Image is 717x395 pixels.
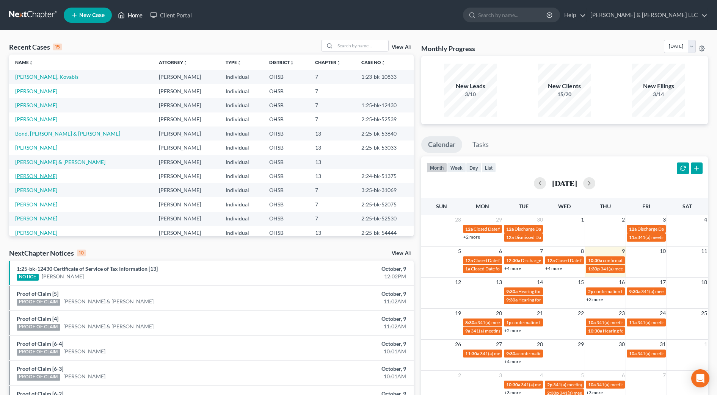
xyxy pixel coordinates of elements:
[629,234,637,240] span: 11a
[153,183,220,197] td: [PERSON_NAME]
[580,215,585,224] span: 1
[474,258,541,263] span: Closed Date for [PERSON_NAME]
[536,309,544,318] span: 21
[471,328,544,334] span: 341(a) meeting for [PERSON_NAME]
[220,169,263,183] td: Individual
[220,70,263,84] td: Individual
[587,8,708,22] a: [PERSON_NAME] & [PERSON_NAME] LLC
[539,247,544,256] span: 7
[15,215,57,222] a: [PERSON_NAME]
[521,258,595,263] span: Discharge Date for [PERSON_NAME]
[309,183,356,197] td: 7
[580,371,585,380] span: 5
[594,289,679,294] span: confirmation hearing for [PERSON_NAME]
[146,8,196,22] a: Client Portal
[17,265,158,272] a: 1:25-bk-12430 Certificate of Service of Tax Information [13]
[512,320,598,325] span: confirmation hearing for [PERSON_NAME]
[220,84,263,98] td: Individual
[15,88,57,94] a: [PERSON_NAME]
[355,126,413,141] td: 2:25-bk-53640
[220,98,263,112] td: Individual
[427,162,447,173] button: month
[77,250,86,256] div: 10
[309,155,356,169] td: 13
[632,91,685,98] div: 3/14
[281,365,406,373] div: October, 9
[454,278,462,287] span: 12
[263,169,309,183] td: OHSB
[629,320,637,325] span: 11a
[220,183,263,197] td: Individual
[600,203,611,209] span: Thu
[309,197,356,211] td: 7
[641,289,714,294] span: 341(a) meeting for [PERSON_NAME]
[447,162,466,173] button: week
[220,226,263,240] td: Individual
[281,290,406,298] div: October, 9
[263,141,309,155] td: OHSB
[315,59,341,65] a: Chapterunfold_more
[498,247,503,256] span: 6
[9,248,86,258] div: NextChapter Notices
[621,247,626,256] span: 9
[495,340,503,349] span: 27
[588,289,593,294] span: 2p
[355,98,413,112] td: 1:25-bk-12430
[700,247,708,256] span: 11
[498,371,503,380] span: 3
[457,371,462,380] span: 2
[457,247,462,256] span: 5
[465,226,473,232] span: 12a
[495,215,503,224] span: 29
[309,126,356,141] td: 13
[577,309,585,318] span: 22
[465,258,473,263] span: 12a
[637,226,711,232] span: Discharge Date for [PERSON_NAME]
[153,226,220,240] td: [PERSON_NAME]
[281,340,406,348] div: October, 9
[269,59,294,65] a: Districtunfold_more
[355,183,413,197] td: 3:25-bk-31069
[153,141,220,155] td: [PERSON_NAME]
[309,112,356,126] td: 7
[632,82,685,91] div: New Filings
[482,162,496,173] button: list
[474,226,581,232] span: Closed Date for [PERSON_NAME] & [PERSON_NAME]
[466,136,496,153] a: Tasks
[536,340,544,349] span: 28
[586,297,603,302] a: +3 more
[560,8,586,22] a: Help
[15,59,33,65] a: Nameunfold_more
[596,320,710,325] span: 341(a) meeting for [PERSON_NAME] & [PERSON_NAME]
[220,155,263,169] td: Individual
[538,91,591,98] div: 15/20
[17,349,60,356] div: PROOF OF CLAIM
[518,289,577,294] span: Hearing for [PERSON_NAME]
[506,226,514,232] span: 12a
[577,278,585,287] span: 15
[263,112,309,126] td: OHSB
[700,309,708,318] span: 25
[263,84,309,98] td: OHSB
[555,258,623,263] span: Closed Date for [PERSON_NAME]
[515,226,588,232] span: Discharge Date for [PERSON_NAME]
[691,369,709,387] div: Open Intercom Messenger
[659,278,667,287] span: 17
[63,348,105,355] a: [PERSON_NAME]
[392,45,411,50] a: View All
[465,328,470,334] span: 9a
[263,183,309,197] td: OHSB
[504,328,521,333] a: +2 more
[471,266,584,272] span: Closed Date for [GEOGRAPHIC_DATA][PERSON_NAME]
[309,98,356,112] td: 7
[454,215,462,224] span: 28
[596,382,670,387] span: 341(a) meeting for [PERSON_NAME]
[15,116,57,122] a: [PERSON_NAME]
[504,265,521,271] a: +4 more
[355,70,413,84] td: 1:23-bk-10833
[454,340,462,349] span: 26
[263,98,309,112] td: OHSB
[618,309,626,318] span: 23
[536,215,544,224] span: 30
[518,351,604,356] span: confirmation hearing for [PERSON_NAME]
